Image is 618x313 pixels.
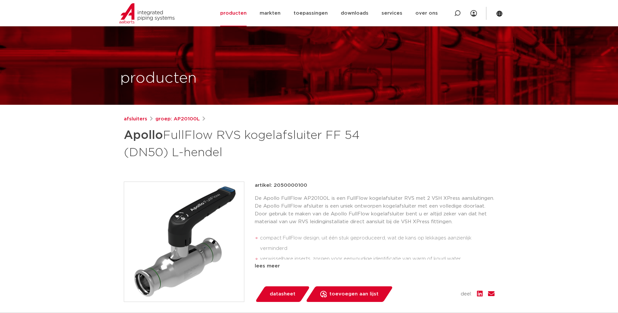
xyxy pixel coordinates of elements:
li: compact FullFlow design, uit één stuk geproduceerd, wat de kans op lekkages aanzienlijk verminderd [260,233,495,254]
strong: Apollo [124,129,163,141]
p: De Apollo FullFlow AP20100L is een FullFlow kogelafsluiter RVS met 2 VSH XPress aansluitingen. De... [255,195,495,226]
h1: FullFlow RVS kogelafsluiter FF 54 (DN50) L-hendel [124,126,368,161]
img: Product Image for Apollo FullFlow RVS kogelafsluiter FF 54 (DN50) L-hendel [124,182,244,302]
li: verwisselbare inserts, zorgen voor eenvoudige identificatie van warm of koud water [260,254,495,264]
h1: producten [120,68,197,89]
a: datasheet [255,286,310,302]
a: afsluiters [124,115,147,123]
span: deel: [461,290,472,298]
span: datasheet [270,289,295,299]
div: lees meer [255,262,495,270]
p: artikel: 2050000100 [255,182,307,189]
a: groep: AP20100L [155,115,200,123]
span: toevoegen aan lijst [329,289,379,299]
